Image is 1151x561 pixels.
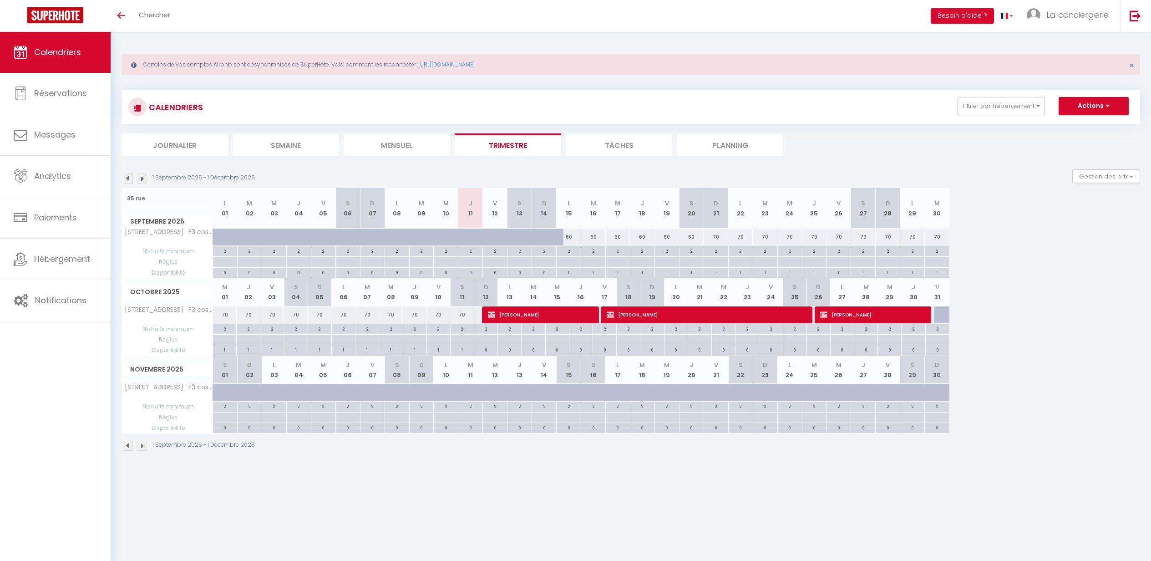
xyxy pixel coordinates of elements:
div: 2 [385,246,409,255]
div: 1 [778,268,802,276]
th: 05 [308,278,331,306]
abbr: J [247,283,250,291]
a: [URL][DOMAIN_NAME] [418,61,475,68]
div: 1 [925,268,949,276]
abbr: M [887,283,892,291]
abbr: M [934,199,940,208]
th: 12 [474,278,498,306]
div: 1 [679,268,704,276]
div: 2 [360,246,385,255]
span: Nb Nuits minimum [122,324,213,334]
div: 2 [900,246,924,255]
th: 08 [385,188,409,229]
th: 16 [581,188,606,229]
div: 1 [379,345,402,354]
div: 2 [474,324,497,333]
div: 2 [507,246,532,255]
div: 1 [427,345,450,354]
th: 15 [545,278,569,306]
th: 03 [262,188,286,229]
div: 70 [284,306,308,323]
div: 70 [355,306,379,323]
div: 0 [385,268,409,276]
div: 70 [802,229,826,245]
div: 0 [262,268,286,276]
abbr: S [346,199,350,208]
abbr: M [365,283,370,291]
div: 2 [336,246,360,255]
button: Close [1129,61,1134,70]
th: 09 [403,278,426,306]
div: 70 [777,229,802,245]
abbr: M [247,199,252,208]
div: 2 [238,246,262,255]
span: Septembre 2025 [122,215,213,228]
div: 2 [308,324,331,333]
abbr: J [469,199,472,208]
div: 0 [410,268,434,276]
div: 1 [237,345,260,354]
span: Calendriers [34,46,81,58]
div: 1 [403,345,426,354]
abbr: L [674,283,677,291]
abbr: D [886,199,890,208]
th: 01 [213,278,237,306]
div: 2 [851,246,875,255]
th: 30 [925,188,949,229]
span: [PERSON_NAME] [607,306,811,323]
div: 2 [237,324,260,333]
button: Filtrer par hébergement [958,97,1045,115]
abbr: V [321,199,325,208]
th: 03 [260,278,284,306]
abbr: M [443,199,449,208]
div: 1 [826,268,851,276]
div: 2 [655,246,679,255]
abbr: S [626,283,630,291]
th: 02 [237,278,260,306]
abbr: J [413,283,416,291]
div: 2 [735,324,759,333]
abbr: D [370,199,375,208]
div: 2 [427,324,450,333]
div: 2 [778,246,802,255]
th: 19 [640,278,664,306]
abbr: M [697,283,702,291]
div: 60 [606,229,630,245]
div: 2 [403,324,426,333]
div: 2 [854,324,877,333]
div: 1 [451,345,474,354]
abbr: V [837,199,841,208]
div: 2 [262,246,286,255]
div: 2 [802,246,826,255]
abbr: L [508,283,511,291]
th: 06 [331,278,355,306]
div: 0 [522,345,545,354]
div: 1 [213,345,236,354]
div: 2 [434,246,458,255]
div: 2 [617,324,640,333]
th: 24 [777,188,802,229]
th: 27 [851,188,876,229]
div: 70 [426,306,450,323]
abbr: L [568,199,570,208]
th: 29 [900,188,925,229]
div: 2 [759,324,782,333]
div: 60 [654,229,679,245]
abbr: V [493,199,497,208]
th: 17 [606,188,630,229]
abbr: S [690,199,694,208]
div: 0 [498,345,521,354]
abbr: M [721,283,726,291]
div: 1 [753,268,777,276]
div: 2 [926,324,949,333]
img: logout [1130,10,1141,21]
div: 2 [753,246,777,255]
span: Réservations [34,87,87,99]
div: 2 [546,324,569,333]
div: Certains de vos comptes Airbnb sont désynchronisés de SuperHote. Voici comment les reconnecter : [122,54,1140,75]
div: 2 [826,246,851,255]
div: 2 [630,246,654,255]
abbr: L [739,199,742,208]
div: 0 [507,268,532,276]
abbr: J [812,199,816,208]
